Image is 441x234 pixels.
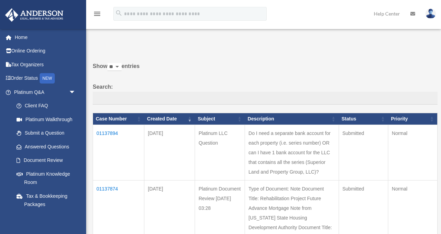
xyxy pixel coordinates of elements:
[93,61,438,78] label: Show entries
[339,125,388,180] td: Submitted
[10,140,79,154] a: Answered Questions
[69,85,83,99] span: arrow_drop_down
[93,10,101,18] i: menu
[10,126,83,140] a: Submit a Question
[10,113,83,126] a: Platinum Walkthrough
[144,113,195,125] th: Created Date: activate to sort column ascending
[115,9,123,17] i: search
[93,113,144,125] th: Case Number: activate to sort column ascending
[93,125,144,180] td: 01137894
[245,125,339,180] td: Do I need a separate bank account for each property (i.e. series number) OR can I have 1 bank acc...
[5,58,86,71] a: Tax Organizers
[5,71,86,86] a: Order StatusNEW
[5,30,86,44] a: Home
[93,92,438,105] input: Search:
[388,113,438,125] th: Priority: activate to sort column ascending
[40,73,55,84] div: NEW
[93,12,101,18] a: menu
[5,44,86,58] a: Online Ordering
[195,125,245,180] td: Platinum LLC Question
[10,167,83,189] a: Platinum Knowledge Room
[10,99,83,113] a: Client FAQ
[425,9,436,19] img: User Pic
[195,113,245,125] th: Subject: activate to sort column ascending
[245,113,339,125] th: Description: activate to sort column ascending
[107,63,122,71] select: Showentries
[388,125,438,180] td: Normal
[93,82,438,105] label: Search:
[10,154,83,167] a: Document Review
[339,113,388,125] th: Status: activate to sort column ascending
[10,189,83,211] a: Tax & Bookkeeping Packages
[144,125,195,180] td: [DATE]
[3,8,65,22] img: Anderson Advisors Platinum Portal
[5,85,83,99] a: Platinum Q&Aarrow_drop_down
